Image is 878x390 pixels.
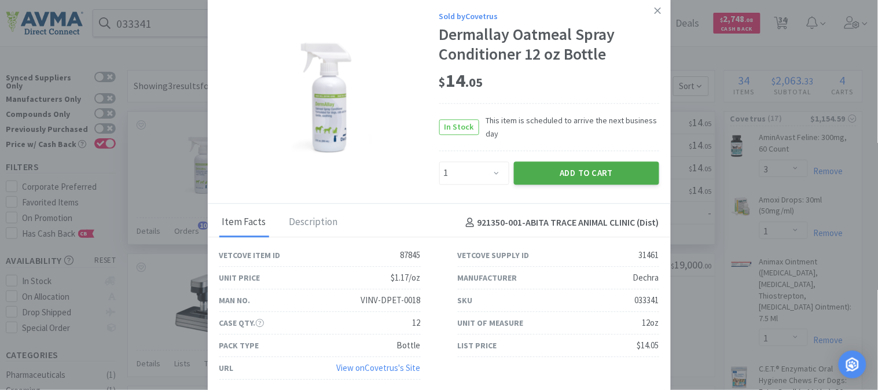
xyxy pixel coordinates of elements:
[479,115,659,141] span: This item is scheduled to arrive the next business day
[439,69,483,92] span: 14
[219,362,234,374] div: URL
[466,74,483,90] span: . 05
[286,208,341,237] div: Description
[633,271,659,285] div: Dechra
[337,363,421,374] a: View onCovetrus's Site
[257,34,402,161] img: ad85feda64904050a53594569031cbb0_31461.png
[637,339,659,353] div: $14.05
[461,215,659,230] h4: 921350-001 - ABITA TRACE ANIMAL CLINIC (Dist)
[458,339,497,352] div: List Price
[635,294,659,308] div: 033341
[514,161,659,185] button: Add to Cart
[219,271,260,284] div: Unit Price
[219,339,259,352] div: Pack Type
[397,339,421,353] div: Bottle
[440,120,479,134] span: In Stock
[458,249,530,262] div: Vetcove Supply ID
[458,317,524,329] div: Unit of Measure
[361,294,421,308] div: VINV-DPET-0018
[439,25,659,64] div: Dermallay Oatmeal Spray Conditioner 12 oz Bottle
[219,249,281,262] div: Vetcove Item ID
[219,208,269,237] div: Item Facts
[639,249,659,263] div: 31461
[439,10,659,23] div: Sold by Covetrus
[391,271,421,285] div: $1.17/oz
[219,317,264,329] div: Case Qty.
[439,74,446,90] span: $
[219,294,251,307] div: Man No.
[839,351,866,378] div: Open Intercom Messenger
[413,317,421,330] div: 12
[401,249,421,263] div: 87845
[458,294,473,307] div: SKU
[642,317,659,330] div: 12oz
[458,271,517,284] div: Manufacturer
